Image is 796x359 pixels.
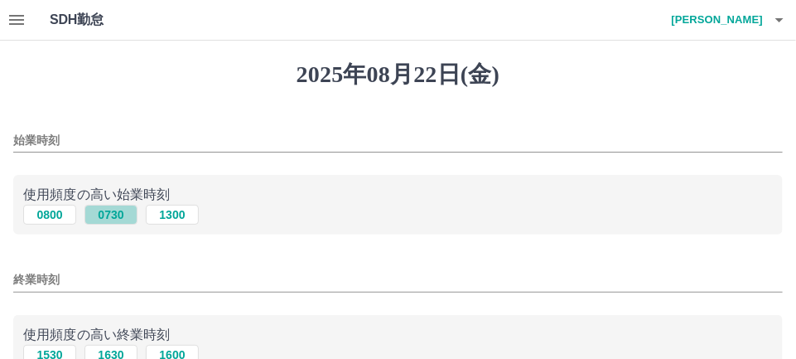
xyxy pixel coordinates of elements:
button: 0730 [84,205,137,225]
button: 0800 [23,205,76,225]
button: 1300 [146,205,199,225]
h1: 2025年08月22日(金) [13,61,783,89]
p: 使用頻度の高い始業時刻 [23,185,773,205]
p: 使用頻度の高い終業時刻 [23,325,773,345]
